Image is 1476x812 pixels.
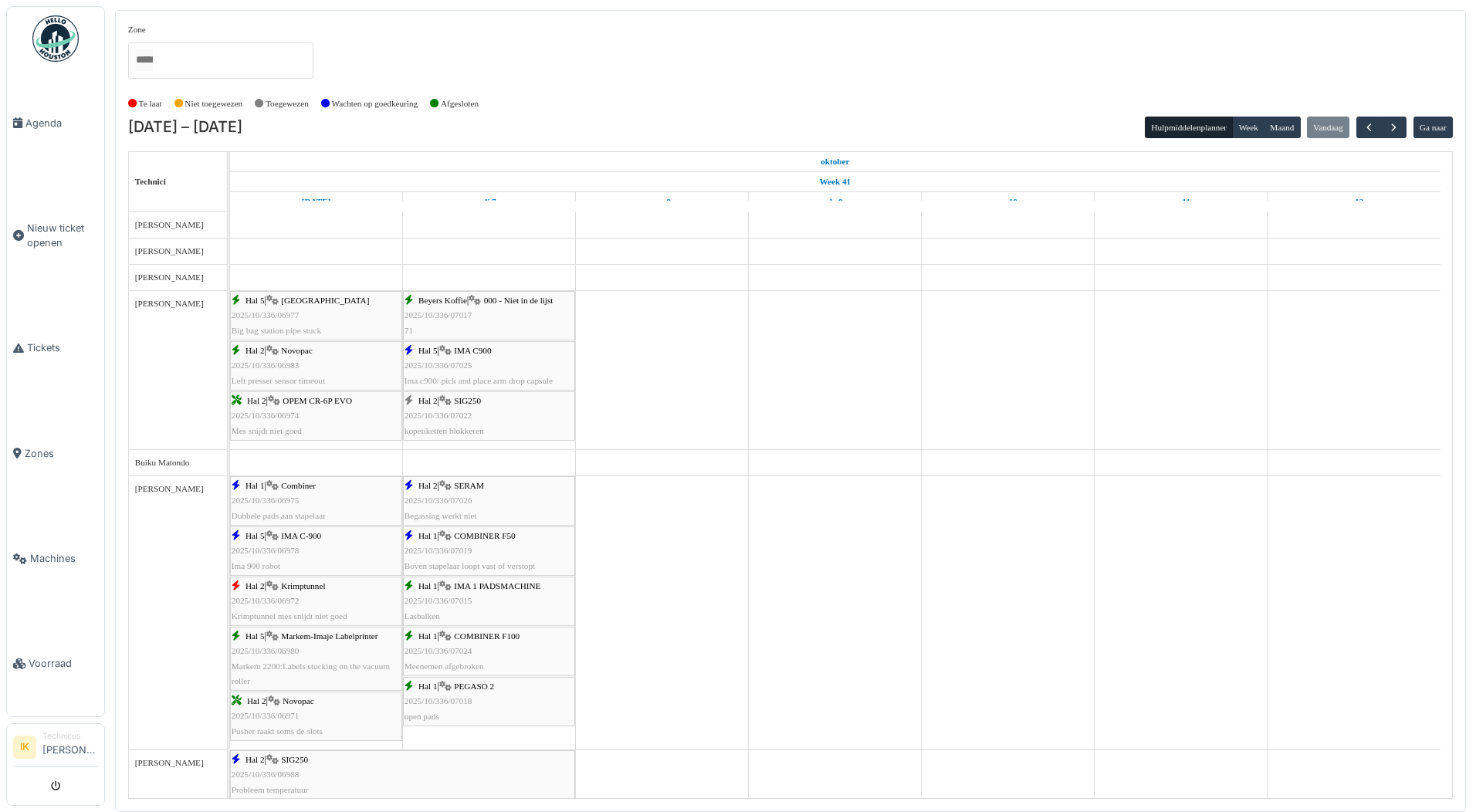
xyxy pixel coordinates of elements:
a: Week 41 [815,172,855,191]
label: Wachten op goedkeuring [332,97,418,110]
span: 2025/10/336/07019 [405,546,472,555]
span: 2025/10/336/07024 [405,646,472,655]
button: Vorige [1356,117,1382,139]
span: Probleem temperatuur [232,785,309,794]
div: | [405,679,574,724]
div: | [232,629,401,689]
span: Novopac [281,346,312,355]
span: 2025/10/336/06971 [232,711,300,720]
span: Begassing werkt niet [405,511,477,520]
span: Ima 900 robot [232,561,280,570]
a: 8 oktober 2025 [650,192,675,211]
span: 2025/10/336/07026 [405,496,472,505]
label: Afgesloten [441,97,479,110]
span: Technici [135,177,166,186]
a: Zones [7,401,104,506]
span: Hal 2 [245,346,265,355]
span: 2025/10/336/07018 [405,696,472,705]
span: Agenda [25,116,98,130]
label: Toegewezen [266,97,309,110]
span: 2025/10/336/07022 [405,411,472,420]
span: Zones [25,446,98,461]
button: Ga naar [1413,117,1454,138]
span: Hal 1 [245,481,265,490]
span: 000 - Niet in de lijst [484,296,553,305]
input: Alles [134,49,153,71]
div: | [232,343,401,388]
a: Voorraad [7,611,104,716]
span: IMA C900 [454,346,491,355]
span: Voorraad [29,656,98,671]
span: [PERSON_NAME] [135,484,204,493]
span: 2025/10/336/06988 [232,770,300,779]
span: 2025/10/336/07017 [405,310,472,320]
span: SERAM [454,481,484,490]
span: Big bag station pipe stuck [232,326,321,335]
span: 2025/10/336/06974 [232,411,300,420]
span: IMA 1 PADSMACHINE [454,581,540,590]
span: Beyers Koffie [418,296,467,305]
span: 2025/10/336/06975 [232,496,300,505]
button: Vandaag [1307,117,1349,138]
span: 71 [405,326,413,335]
span: [PERSON_NAME] [135,758,204,767]
span: 2025/10/336/06977 [232,310,300,320]
span: Hal 5 [245,531,265,540]
img: Badge_color-CXgf-gQk.svg [32,15,79,62]
span: Lasbalken [405,611,440,621]
span: Combiner [281,481,316,490]
span: Hal 5 [245,296,265,305]
a: 6 oktober 2025 [817,152,853,171]
span: kopetiketten blokkeren [405,426,484,435]
button: Hulpmiddelenplanner [1145,117,1233,138]
div: | [232,394,401,438]
span: Hal 1 [418,531,438,540]
a: 10 oktober 2025 [995,192,1021,211]
a: 7 oktober 2025 [479,192,500,211]
span: 2025/10/336/06983 [232,360,300,370]
span: Boven stapelaar loopt vast of verstopt [405,561,535,570]
a: Nieuw ticket openen [7,175,104,296]
div: | [232,479,401,523]
span: PEGASO 2 [454,682,494,691]
h2: [DATE] – [DATE] [128,118,242,137]
span: Hal 1 [418,682,438,691]
a: Tickets [7,296,104,401]
span: [PERSON_NAME] [135,272,204,282]
a: Agenda [7,70,104,175]
div: | [405,629,574,674]
span: Machines [30,551,98,566]
span: Krimptunnel mes snijdt niet goed [232,611,347,621]
span: [GEOGRAPHIC_DATA] [281,296,369,305]
div: | [232,579,401,624]
span: SIG250 [281,755,308,764]
span: Hal 1 [418,631,438,641]
div: | [232,694,401,739]
span: Hal 2 [247,696,266,705]
a: 6 oktober 2025 [298,192,335,211]
span: Hal 1 [418,581,438,590]
li: [PERSON_NAME] [42,730,98,763]
label: Zone [128,23,146,36]
span: Hal 5 [418,346,438,355]
label: Te laat [139,97,162,110]
span: Hal 2 [418,481,438,490]
span: IMA C-900 [281,531,321,540]
span: Ima c900/ pick and place arm drop capsule [405,376,553,385]
span: Mes snijdt niet goed [232,426,302,435]
span: OPEM CR-6P EVO [283,396,352,405]
span: COMBINER F50 [454,531,515,540]
span: SIG250 [454,396,481,405]
div: | [232,529,401,573]
span: [PERSON_NAME] [135,220,204,229]
a: IK Technicus[PERSON_NAME] [13,730,98,767]
div: | [405,293,574,338]
span: Novopac [283,696,313,705]
div: | [232,753,574,797]
span: Nieuw ticket openen [27,221,98,250]
span: Hal 2 [247,396,266,405]
span: Dubbele pads aan stapelaar [232,511,326,520]
a: Machines [7,506,104,611]
span: 2025/10/336/07025 [405,360,472,370]
div: | [405,479,574,523]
